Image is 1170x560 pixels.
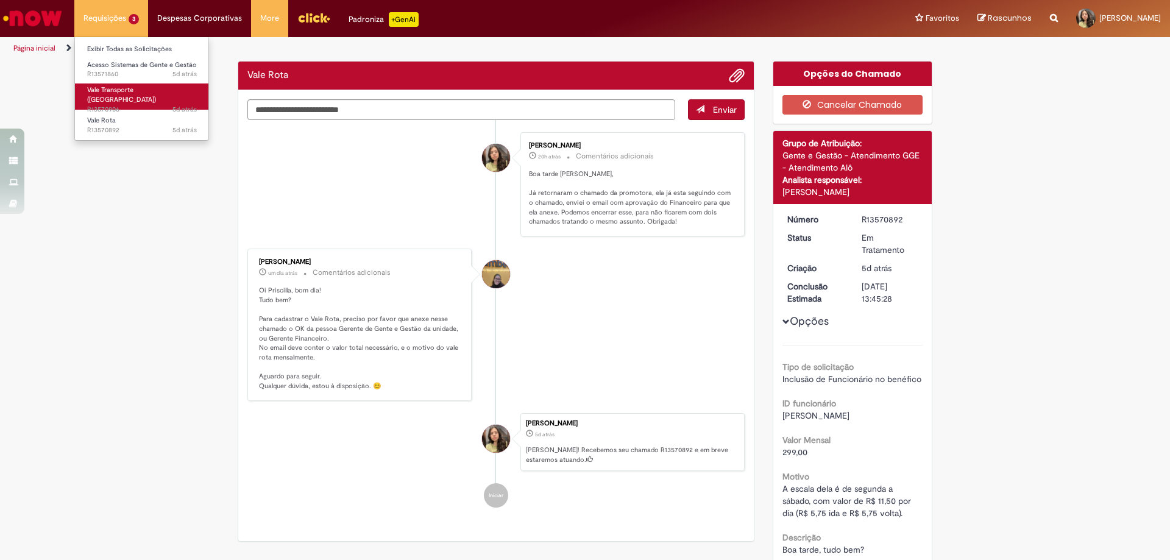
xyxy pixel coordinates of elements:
[247,120,745,520] ul: Histórico de tíquete
[535,431,555,438] time: 26/09/2025 14:41:11
[862,213,918,225] div: R13570892
[75,43,209,56] a: Exibir Todas as Solicitações
[157,12,242,24] span: Despesas Corporativas
[778,213,853,225] dt: Número
[773,62,932,86] div: Opções do Chamado
[259,286,462,391] p: Oi Priscilla, bom dia! Tudo bem? Para cadastrar o Vale Rota, preciso por favor que anexe nesse ch...
[259,258,462,266] div: [PERSON_NAME]
[713,104,737,115] span: Enviar
[482,260,510,288] div: Amanda De Campos Gomes Do Nascimento
[1,6,64,30] img: ServiceNow
[87,126,197,135] span: R13570892
[389,12,419,27] p: +GenAi
[977,13,1032,24] a: Rascunhos
[75,83,209,110] a: Aberto R13570906 : Vale Transporte (VT)
[538,153,561,160] time: 30/09/2025 15:29:58
[247,99,675,120] textarea: Digite sua mensagem aqui...
[129,14,139,24] span: 3
[729,68,745,83] button: Adicionar anexos
[482,144,510,172] div: Priscilla Barbosa Marques
[83,12,126,24] span: Requisições
[247,70,288,81] h2: Vale Rota Histórico de tíquete
[782,398,836,409] b: ID funcionário
[778,280,853,305] dt: Conclusão Estimada
[87,69,197,79] span: R13571860
[782,149,923,174] div: Gente e Gestão - Atendimento GGE - Atendimento Alô
[172,105,197,114] span: 5d atrás
[782,174,923,186] div: Analista responsável:
[268,269,297,277] time: 30/09/2025 09:25:46
[482,425,510,453] div: Priscilla Barbosa Marques
[778,232,853,244] dt: Status
[862,263,892,274] time: 26/09/2025 14:41:11
[87,85,156,104] span: Vale Transporte ([GEOGRAPHIC_DATA])
[782,532,821,543] b: Descrição
[75,114,209,136] a: Aberto R13570892 : Vale Rota
[529,142,732,149] div: [PERSON_NAME]
[87,105,197,115] span: R13570906
[688,99,745,120] button: Enviar
[782,434,831,445] b: Valor Mensal
[782,361,854,372] b: Tipo de solicitação
[926,12,959,24] span: Favoritos
[782,95,923,115] button: Cancelar Chamado
[13,43,55,53] a: Página inicial
[988,12,1032,24] span: Rascunhos
[172,69,197,79] time: 26/09/2025 16:59:39
[535,431,555,438] span: 5d atrás
[74,37,209,141] ul: Requisições
[862,232,918,256] div: Em Tratamento
[862,262,918,274] div: 26/09/2025 14:41:11
[782,186,923,198] div: [PERSON_NAME]
[172,69,197,79] span: 5d atrás
[247,413,745,472] li: Priscilla Barbosa Marques
[297,9,330,27] img: click_logo_yellow_360x200.png
[782,374,921,385] span: Inclusão de Funcionário no benéfico
[172,126,197,135] span: 5d atrás
[782,483,913,519] span: A escala dela é de segunda a sábado, com valor de R$ 11,50 por dia (R$ 5,75 ida e R$ 5,75 volta).
[313,268,391,278] small: Comentários adicionais
[260,12,279,24] span: More
[529,169,732,227] p: Boa tarde [PERSON_NAME], Já retornaram o chamado da promotora, ela já esta seguindo com o chamado...
[349,12,419,27] div: Padroniza
[538,153,561,160] span: 20h atrás
[172,105,197,114] time: 26/09/2025 14:44:33
[172,126,197,135] time: 26/09/2025 14:41:13
[782,447,807,458] span: 299,00
[782,471,809,482] b: Motivo
[862,263,892,274] span: 5d atrás
[778,262,853,274] dt: Criação
[268,269,297,277] span: um dia atrás
[782,410,849,421] span: [PERSON_NAME]
[782,137,923,149] div: Grupo de Atribuição:
[1099,13,1161,23] span: [PERSON_NAME]
[75,58,209,81] a: Aberto R13571860 : Acesso Sistemas de Gente e Gestão
[526,420,738,427] div: [PERSON_NAME]
[87,116,116,125] span: Vale Rota
[87,60,197,69] span: Acesso Sistemas de Gente e Gestão
[526,445,738,464] p: [PERSON_NAME]! Recebemos seu chamado R13570892 e em breve estaremos atuando.
[9,37,771,60] ul: Trilhas de página
[862,280,918,305] div: [DATE] 13:45:28
[576,151,654,161] small: Comentários adicionais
